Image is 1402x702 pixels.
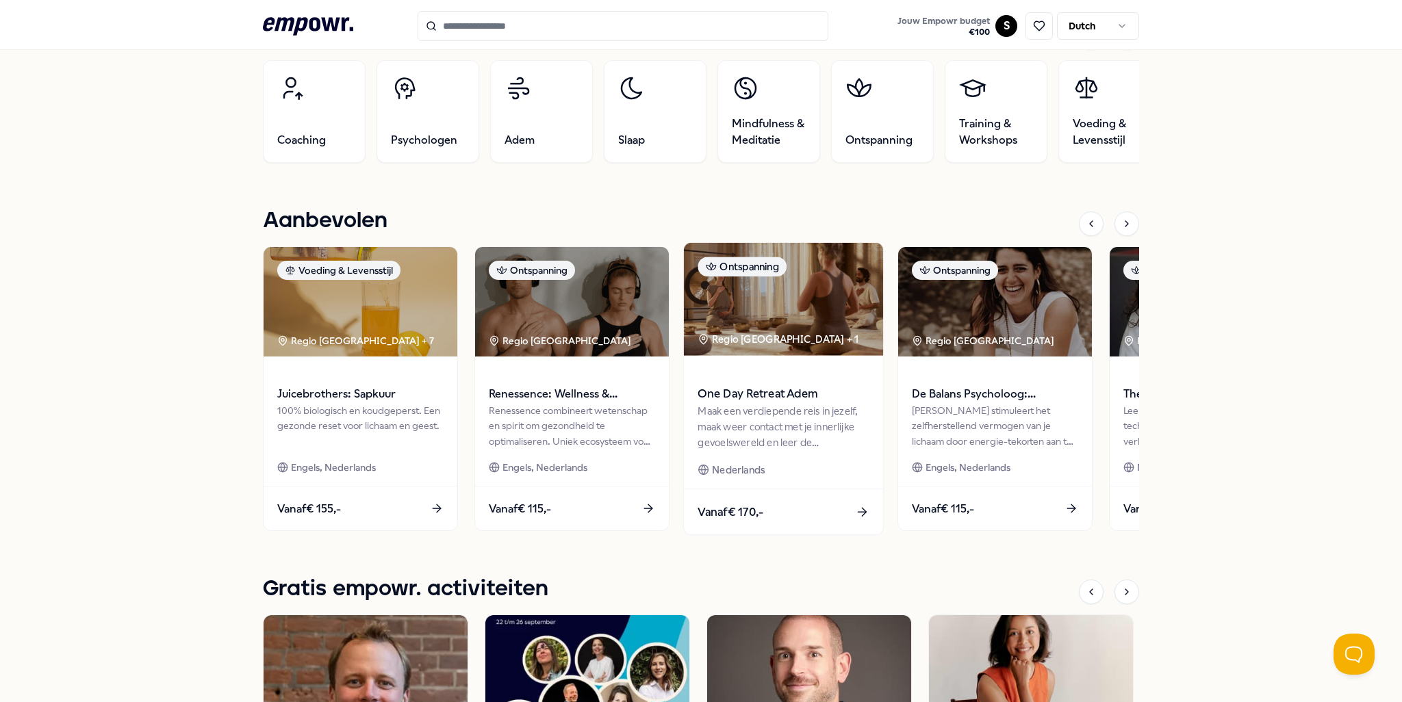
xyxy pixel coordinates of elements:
div: Regio [GEOGRAPHIC_DATA] + 7 [277,333,434,348]
span: Psychologen [391,132,457,148]
input: Search for products, categories or subcategories [418,11,828,41]
span: Adem [505,132,535,148]
img: package image [1110,247,1303,356]
span: Engels, Nederlands [502,460,587,475]
span: Vanaf € 130,- [1123,500,1188,518]
a: Coaching [263,60,366,163]
div: Ontspanning [698,257,787,276]
a: Adem [490,60,593,163]
img: package image [475,247,669,356]
a: Jouw Empowr budget€100 [892,12,995,40]
span: Ontspanning [845,132,913,148]
span: Voeding & Levensstijl [1073,116,1147,148]
div: Leer Shantala babymassage technieken om een diepere verbinding met je baby te ontwikkelen en hun ... [1123,403,1290,449]
span: € 100 [897,27,990,38]
div: Ontspanning [912,261,998,280]
div: Regio [GEOGRAPHIC_DATA] [489,333,633,348]
span: Vanaf € 170,- [698,503,763,521]
span: Mindfulness & Meditatie [732,116,806,148]
div: Ontspanning [489,261,575,280]
img: package image [684,243,883,356]
div: Regio [GEOGRAPHIC_DATA] [1123,333,1268,348]
span: The House of Balance: Babymassage aan huis [1123,385,1290,403]
a: Training & Workshops [945,60,1047,163]
div: Maak een verdiepende reis in jezelf, maak weer contact met je innerlijke gevoelswereld en leer de... [698,403,869,450]
img: package image [264,247,457,356]
span: Jouw Empowr budget [897,16,990,27]
a: Voeding & Levensstijl [1058,60,1161,163]
span: Engels, Nederlands [926,460,1010,475]
div: Ontspanning [1123,261,1210,280]
span: Renessence: Wellness & Mindfulness [489,385,655,403]
button: Jouw Empowr budget€100 [895,13,993,40]
span: Vanaf € 115,- [489,500,551,518]
span: Training & Workshops [959,116,1033,148]
h1: Aanbevolen [263,204,387,238]
span: De Balans Psycholoog: [PERSON_NAME] [912,385,1078,403]
iframe: Help Scout Beacon - Open [1334,634,1375,675]
span: Coaching [277,132,326,148]
button: S [995,15,1017,37]
div: Regio [GEOGRAPHIC_DATA] + 1 [698,331,858,347]
span: Vanaf € 155,- [277,500,341,518]
a: package imageOntspanningRegio [GEOGRAPHIC_DATA] De Balans Psycholoog: [PERSON_NAME][PERSON_NAME] ... [897,246,1093,531]
span: Vanaf € 115,- [912,500,974,518]
a: Slaap [604,60,706,163]
a: package imageOntspanningRegio [GEOGRAPHIC_DATA] + 1One Day Retreat AdemMaak een verdiepende reis ... [683,242,884,536]
h1: Gratis empowr. activiteiten [263,572,548,606]
a: Mindfulness & Meditatie [717,60,820,163]
span: One Day Retreat Adem [698,385,869,403]
span: Slaap [618,132,645,148]
a: Psychologen [377,60,479,163]
a: package imageOntspanningRegio [GEOGRAPHIC_DATA] Renessence: Wellness & MindfulnessRenessence comb... [474,246,670,531]
span: Nederlands [712,462,765,478]
span: Engels, Nederlands [291,460,376,475]
a: package imageVoeding & LevensstijlRegio [GEOGRAPHIC_DATA] + 7Juicebrothers: Sapkuur100% biologisc... [263,246,458,531]
span: Nederlands [1137,460,1188,475]
div: [PERSON_NAME] stimuleert het zelfherstellend vermogen van je lichaam door energie-tekorten aan te... [912,403,1078,449]
a: Ontspanning [831,60,934,163]
span: Juicebrothers: Sapkuur [277,385,444,403]
div: Regio [GEOGRAPHIC_DATA] [912,333,1056,348]
div: 100% biologisch en koudgeperst. Een gezonde reset voor lichaam en geest. [277,403,444,449]
div: Renessence combineert wetenschap en spirit om gezondheid te optimaliseren. Uniek ecosysteem voor ... [489,403,655,449]
a: package imageOntspanningRegio [GEOGRAPHIC_DATA] The House of Balance: Babymassage aan huisLeer Sh... [1109,246,1304,531]
img: package image [898,247,1092,356]
div: Voeding & Levensstijl [277,261,400,280]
